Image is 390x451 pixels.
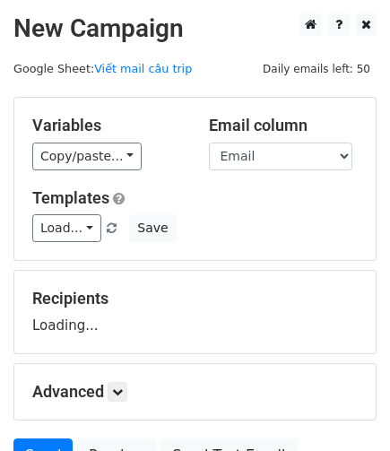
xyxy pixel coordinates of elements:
[32,188,109,207] a: Templates
[32,382,358,402] h5: Advanced
[256,62,377,75] a: Daily emails left: 50
[209,116,359,135] h5: Email column
[32,214,101,242] a: Load...
[256,59,377,79] span: Daily emails left: 50
[13,62,192,75] small: Google Sheet:
[94,62,192,75] a: Viết mail câu trip
[32,289,358,335] div: Loading...
[32,116,182,135] h5: Variables
[129,214,176,242] button: Save
[32,143,142,170] a: Copy/paste...
[13,13,377,44] h2: New Campaign
[32,289,358,308] h5: Recipients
